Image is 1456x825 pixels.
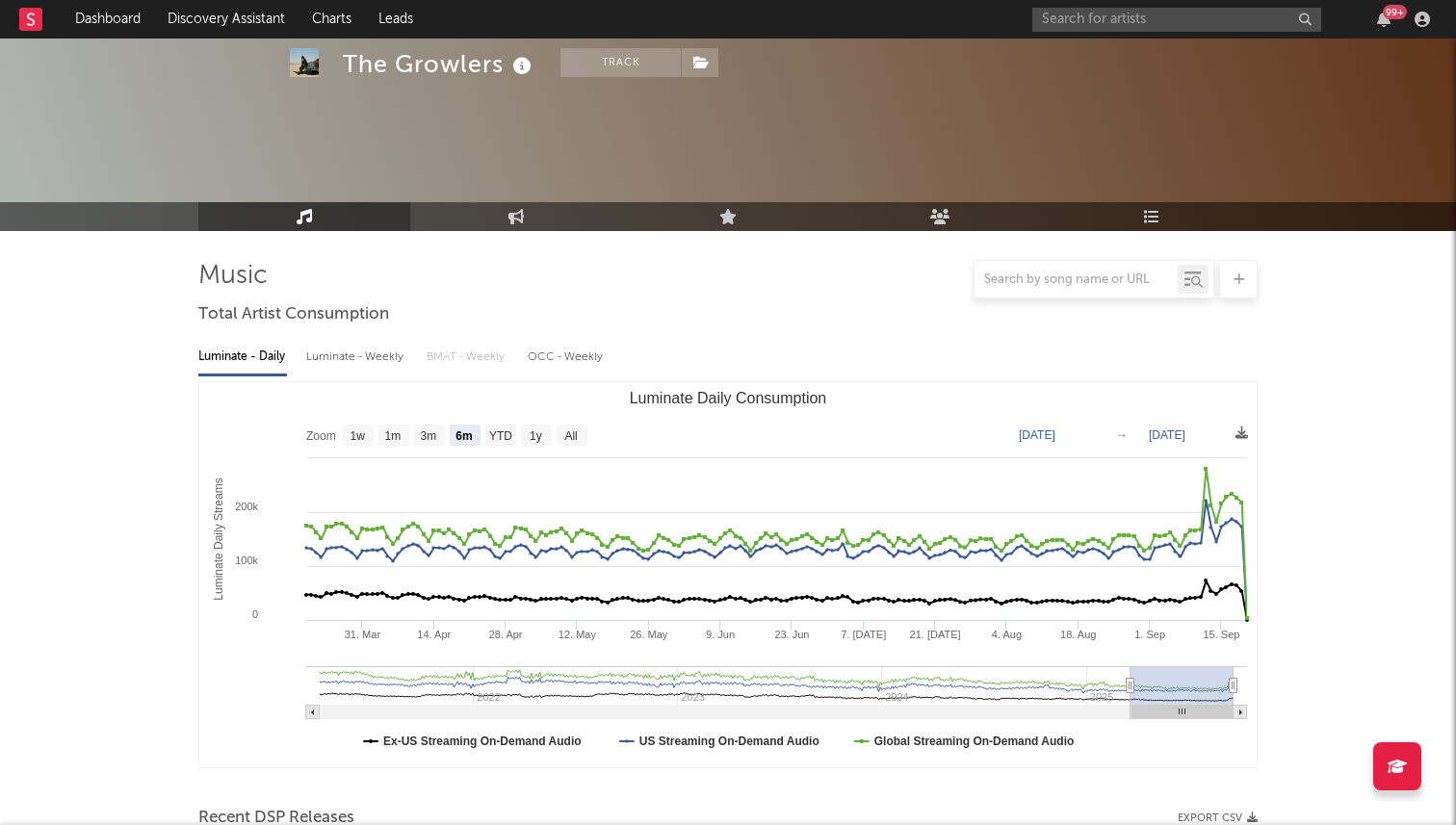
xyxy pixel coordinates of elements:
button: Export CSV [1178,812,1258,824]
span: Total Artist Consumption [198,303,389,326]
input: Search by song name or URL [975,272,1178,288]
text: 1m [385,429,402,443]
text: 0 [252,608,258,620]
svg: Luminate Daily Consumption [199,382,1257,767]
text: 26. May [630,629,668,640]
div: 99 + [1383,5,1407,19]
button: Track [560,48,681,77]
text: 1w [351,429,366,443]
div: OCC - Weekly [528,341,605,374]
text: → [1116,428,1128,442]
text: 21. [DATE] [910,629,961,640]
text: YTD [489,429,512,443]
text: 28. Apr [489,629,523,640]
text: 15. Sep [1203,629,1239,640]
text: Zoom [306,429,336,443]
text: 6m [455,429,472,443]
div: Luminate - Weekly [306,341,407,374]
text: All [564,429,577,443]
text: 100k [235,554,258,566]
text: 14. Apr [417,629,451,640]
text: [DATE] [1019,428,1055,442]
text: Luminate Daily Consumption [630,390,827,406]
text: Global Streaming On-Demand Audio [874,735,1075,748]
text: 9. Jun [706,629,735,640]
text: 1. Sep [1134,629,1165,640]
text: US Streaming On-Demand Audio [639,735,819,748]
button: 99+ [1377,12,1391,27]
text: Luminate Daily Streams [212,477,225,600]
text: 12. May [559,629,597,640]
div: Luminate - Daily [198,341,287,374]
text: Ex-US Streaming On-Demand Audio [383,735,582,748]
text: 4. Aug [992,629,1022,640]
input: Search for artists [1032,8,1321,32]
text: 3m [421,429,437,443]
text: 1y [530,429,542,443]
text: 7. [DATE] [841,629,886,640]
text: 200k [235,501,258,512]
text: 23. Jun [774,629,809,640]
text: 18. Aug [1060,629,1096,640]
div: The Growlers [343,48,536,80]
text: [DATE] [1149,428,1185,442]
text: 31. Mar [345,629,381,640]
